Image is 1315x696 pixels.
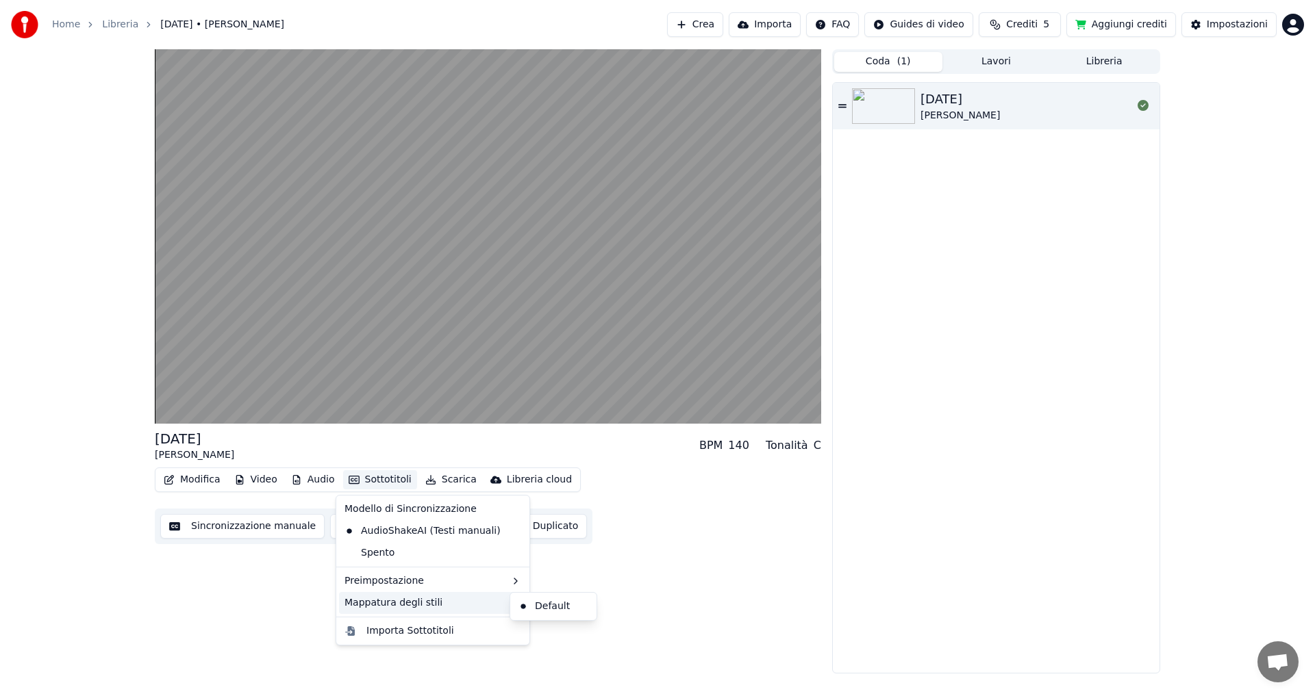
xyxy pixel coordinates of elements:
[513,595,594,617] div: Default
[1050,52,1158,72] button: Libreria
[420,470,482,489] button: Scarica
[160,514,325,539] button: Sincronizzazione manuale
[330,514,429,539] button: Scarica video
[102,18,138,31] a: Libreria
[229,470,283,489] button: Video
[814,437,821,454] div: C
[155,429,234,448] div: [DATE]
[699,437,723,454] div: BPM
[667,12,723,37] button: Crea
[11,11,38,38] img: youka
[52,18,80,31] a: Home
[942,52,1051,72] button: Lavori
[920,109,1000,123] div: [PERSON_NAME]
[339,498,527,520] div: Modello di Sincronizzazione
[52,18,284,31] nav: breadcrumb
[1207,18,1268,31] div: Impostazioni
[507,473,572,487] div: Libreria cloud
[920,90,1000,109] div: [DATE]
[155,448,234,462] div: [PERSON_NAME]
[160,18,284,31] span: [DATE] • [PERSON_NAME]
[1181,12,1277,37] button: Impostazioni
[339,570,527,592] div: Preimpostazione
[343,470,417,489] button: Sottotitoli
[1043,18,1049,31] span: 5
[806,12,859,37] button: FAQ
[158,470,226,489] button: Modifica
[339,592,527,614] div: Mappatura degli stili
[366,624,454,638] div: Importa Sottotitoli
[979,12,1061,37] button: Crediti5
[1257,641,1299,682] a: Aprire la chat
[834,52,942,72] button: Coda
[728,437,749,454] div: 140
[286,470,340,489] button: Audio
[339,542,527,564] div: Spento
[897,55,911,68] span: ( 1 )
[339,520,506,542] div: AudioShakeAI (Testi manuali)
[864,12,973,37] button: Guides di video
[1006,18,1038,31] span: Crediti
[766,437,808,454] div: Tonalità
[729,12,801,37] button: Importa
[1066,12,1176,37] button: Aggiungi crediti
